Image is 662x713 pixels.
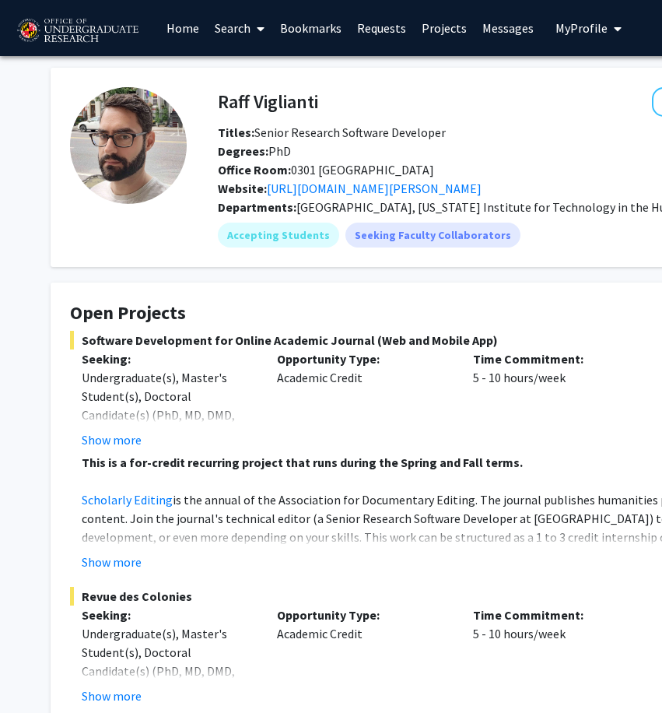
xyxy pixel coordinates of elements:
a: Home [159,1,207,55]
a: Messages [475,1,541,55]
a: Search [207,1,272,55]
h4: Raff Viglianti [218,87,318,116]
img: Profile Picture [70,87,187,204]
mat-chip: Seeking Faculty Collaborators [345,223,520,248]
div: 5 - 10 hours/week [461,349,657,449]
div: Academic Credit [265,606,461,705]
button: Show more [82,687,142,705]
p: Time Commitment: [473,349,645,368]
b: Departments: [218,199,296,215]
span: 0301 [GEOGRAPHIC_DATA] [218,162,434,177]
b: Office Room: [218,162,291,177]
p: Time Commitment: [473,606,645,624]
span: PhD [218,143,291,159]
p: Seeking: [82,606,254,624]
mat-chip: Accepting Students [218,223,339,248]
b: Titles: [218,125,254,140]
a: Requests [349,1,414,55]
p: Opportunity Type: [277,349,449,368]
button: Show more [82,430,142,449]
p: Seeking: [82,349,254,368]
div: Academic Credit [265,349,461,449]
div: Undergraduate(s), Master's Student(s), Doctoral Candidate(s) (PhD, MD, DMD, PharmD, etc.) [82,368,254,443]
a: Bookmarks [272,1,349,55]
a: Scholarly Editing [82,492,173,508]
span: My Profile [555,20,608,36]
b: Degrees: [218,143,268,159]
button: Show more [82,553,142,571]
b: Website: [218,181,267,196]
span: Senior Research Software Developer [218,125,446,140]
img: University of Maryland Logo [12,12,143,51]
div: 5 - 10 hours/week [461,606,657,705]
p: Opportunity Type: [277,606,449,624]
strong: This is a for-credit recurring project that runs during the Spring and Fall terms. [82,455,523,470]
div: Undergraduate(s), Master's Student(s), Doctoral Candidate(s) (PhD, MD, DMD, PharmD, etc.) [82,624,254,699]
a: Projects [414,1,475,55]
a: Opens in a new tab [267,181,482,196]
